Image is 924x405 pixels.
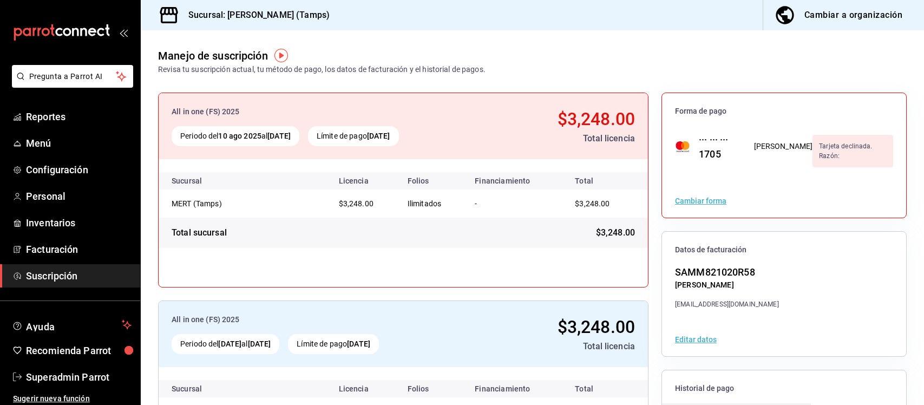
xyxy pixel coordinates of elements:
div: MERT (Tamps) [172,198,280,209]
strong: [DATE] [367,132,390,140]
th: Folios [399,172,467,190]
span: Forma de pago [675,106,893,116]
div: [EMAIL_ADDRESS][DOMAIN_NAME] [675,299,779,309]
div: All in one (FS) 2025 [172,314,464,325]
span: Suscripción [26,269,132,283]
td: - [466,190,562,218]
span: $3,248.00 [575,199,610,208]
span: Pregunta a Parrot AI [29,71,116,82]
div: SAMM821020R58 [675,265,779,279]
span: Recomienda Parrot [26,343,132,358]
button: Editar datos [675,336,717,343]
div: Manejo de suscripción [158,48,268,64]
div: Límite de pago [288,334,379,354]
div: Sucursal [172,177,231,185]
span: Inventarios [26,215,132,230]
button: Cambiar forma [675,197,726,205]
strong: [DATE] [218,339,241,348]
span: $3,248.00 [339,199,373,208]
button: open_drawer_menu [119,28,128,37]
span: Sugerir nueva función [13,393,132,404]
span: $3,248.00 [596,226,635,239]
span: Menú [26,136,132,151]
div: [PERSON_NAME] [754,141,813,152]
div: Periodo del al [172,126,299,146]
span: Historial de pago [675,383,893,394]
th: Folios [399,380,467,397]
span: Configuración [26,162,132,177]
a: Pregunta a Parrot AI [8,79,133,90]
h3: Sucursal: [PERSON_NAME] (Tamps) [180,9,330,22]
strong: [DATE] [248,339,271,348]
th: Total [562,380,648,397]
span: Datos de facturación [675,245,893,255]
span: Reportes [26,109,132,124]
div: Total sucursal [172,226,227,239]
div: Cambiar a organización [804,8,902,23]
th: Licencia [330,380,399,397]
div: Periodo del al [172,334,279,354]
div: All in one (FS) 2025 [172,106,474,117]
strong: [DATE] [267,132,291,140]
div: Total licencia [473,340,635,353]
td: Ilimitados [399,190,467,218]
div: [PERSON_NAME] [675,279,779,291]
div: Límite de pago [308,126,399,146]
div: Sucursal [172,384,231,393]
th: Financiamiento [466,380,562,397]
div: Total licencia [482,132,635,145]
img: Tooltip marker [274,49,288,62]
div: ··· ··· ··· 1705 [690,132,740,161]
strong: [DATE] [347,339,370,348]
strong: 10 ago 2025 [218,132,261,140]
span: Superadmin Parrot [26,370,132,384]
span: Personal [26,189,132,204]
th: Financiamiento [466,172,562,190]
th: Total [562,172,648,190]
div: Tarjeta declinada. Razón: [812,135,893,167]
span: $3,248.00 [558,317,635,337]
span: Facturación [26,242,132,257]
div: Revisa tu suscripción actual, tu método de pago, los datos de facturación y el historial de pagos. [158,64,486,75]
span: Ayuda [26,318,117,331]
span: $3,248.00 [558,109,635,129]
button: Pregunta a Parrot AI [12,65,133,88]
th: Licencia [330,172,399,190]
